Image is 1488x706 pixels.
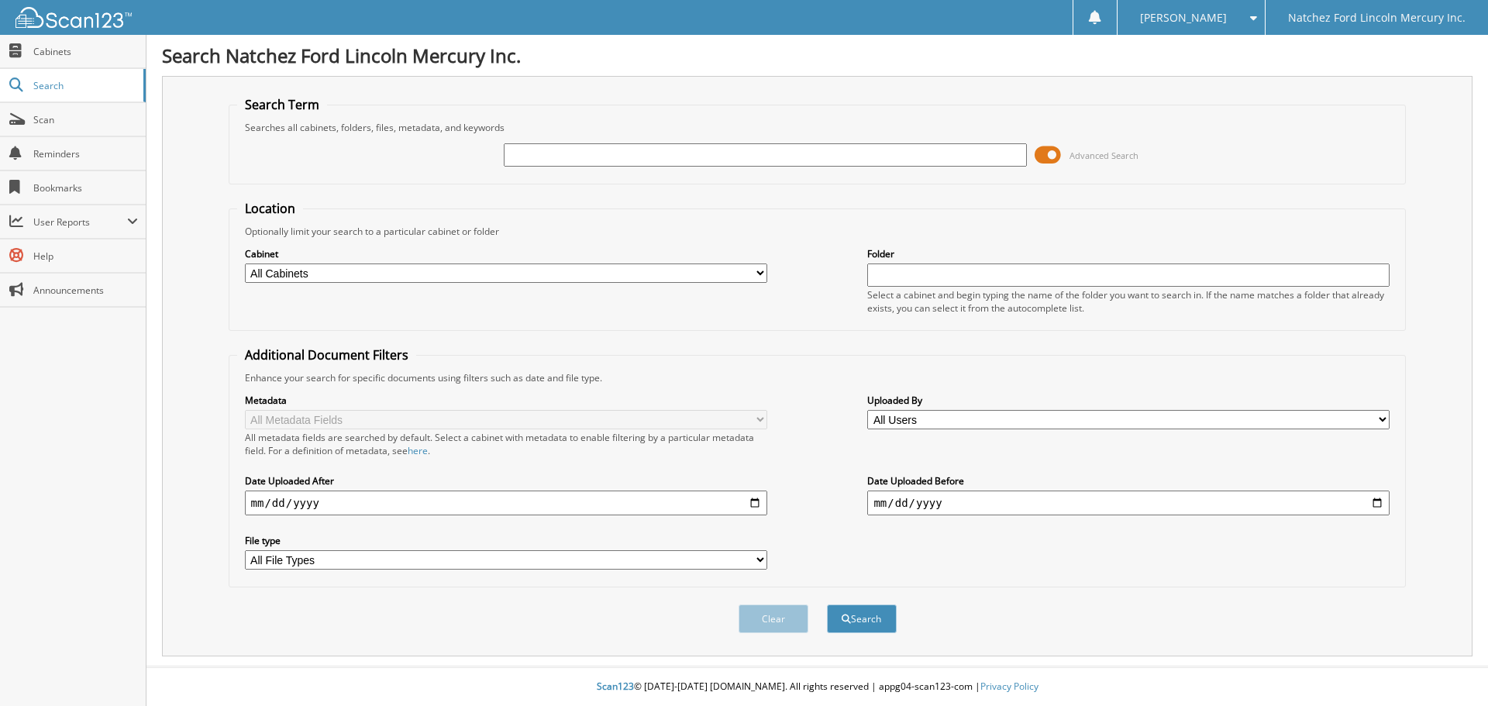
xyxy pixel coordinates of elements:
div: Searches all cabinets, folders, files, metadata, and keywords [237,121,1398,134]
span: Advanced Search [1069,150,1138,161]
div: Enhance your search for specific documents using filters such as date and file type. [237,371,1398,384]
input: end [867,491,1390,515]
label: Date Uploaded After [245,474,767,487]
label: Folder [867,247,1390,260]
button: Search [827,604,897,633]
span: User Reports [33,215,127,229]
label: File type [245,534,767,547]
label: Uploaded By [867,394,1390,407]
span: Cabinets [33,45,138,58]
div: Optionally limit your search to a particular cabinet or folder [237,225,1398,238]
div: Select a cabinet and begin typing the name of the folder you want to search in. If the name match... [867,288,1390,315]
iframe: Chat Widget [1410,632,1488,706]
span: Help [33,250,138,263]
legend: Additional Document Filters [237,346,416,363]
a: here [408,444,428,457]
div: © [DATE]-[DATE] [DOMAIN_NAME]. All rights reserved | appg04-scan123-com | [146,668,1488,706]
a: Privacy Policy [980,680,1038,693]
span: [PERSON_NAME] [1140,13,1227,22]
span: Scan123 [597,680,634,693]
span: Reminders [33,147,138,160]
div: All metadata fields are searched by default. Select a cabinet with metadata to enable filtering b... [245,431,767,457]
input: start [245,491,767,515]
legend: Search Term [237,96,327,113]
label: Cabinet [245,247,767,260]
img: scan123-logo-white.svg [15,7,132,28]
span: Announcements [33,284,138,297]
button: Clear [739,604,808,633]
legend: Location [237,200,303,217]
span: Scan [33,113,138,126]
label: Metadata [245,394,767,407]
label: Date Uploaded Before [867,474,1390,487]
h1: Search Natchez Ford Lincoln Mercury Inc. [162,43,1472,68]
span: Natchez Ford Lincoln Mercury Inc. [1288,13,1466,22]
span: Search [33,79,136,92]
span: Bookmarks [33,181,138,195]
